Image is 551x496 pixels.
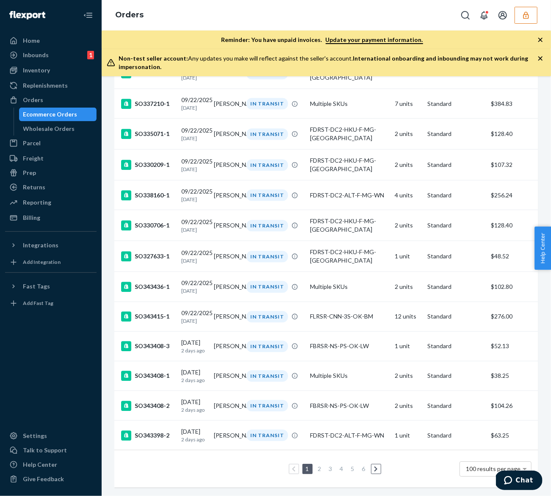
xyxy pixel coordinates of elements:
a: Orders [115,10,144,19]
button: Talk to Support [5,443,97,457]
div: FBRSR-NS-PS-OK-LW [310,402,388,410]
div: SO343408-1 [121,371,174,381]
td: 2 units [391,210,424,241]
a: Page 4 [338,465,345,472]
div: 09/22/2025 [181,187,207,203]
div: Ecommerce Orders [23,110,78,119]
button: Help Center [534,227,551,270]
div: 09/22/2025 [181,279,207,294]
td: [PERSON_NAME] [210,391,243,421]
div: Add Fast Tag [23,299,53,307]
p: Standard [427,130,484,138]
p: Standard [427,431,484,440]
a: Page 2 [316,465,323,472]
p: [DATE] [181,257,207,264]
div: SO343415-1 [121,311,174,321]
div: Fast Tags [23,282,50,291]
a: Page 3 [327,465,334,472]
td: Multiple SKUs [307,89,391,119]
button: Close Navigation [80,7,97,24]
a: Freight [5,152,97,165]
div: Talk to Support [23,446,67,454]
a: Page 5 [349,465,356,472]
td: 2 units [391,119,424,150]
div: SO338160-1 [121,190,174,200]
div: Wholesale Orders [23,125,75,133]
div: 09/22/2025 [181,96,207,111]
a: Page 1 is your current page [304,465,311,472]
div: [DATE] [181,427,207,443]
a: Inbounds1 [5,48,97,62]
a: Replenishments [5,79,97,92]
td: 2 units [391,150,424,180]
td: 2 units [391,361,424,391]
div: IN TRANSIT [246,281,288,292]
p: 2 days ago [181,377,207,384]
a: Prep [5,166,97,180]
p: Standard [427,342,484,350]
div: FDRST-DC2-HKU-F-MG-[GEOGRAPHIC_DATA] [310,156,388,173]
td: [PERSON_NAME] [210,302,243,331]
td: $48.52 [487,241,538,272]
td: $102.80 [487,272,538,302]
td: [PERSON_NAME] [210,241,243,272]
div: [DATE] [181,338,207,354]
p: Standard [427,161,484,169]
div: SO335071-1 [121,129,174,139]
span: 100 results per page [466,465,521,472]
div: Help Center [23,460,57,469]
div: IN TRANSIT [246,311,288,322]
div: Inbounds [23,51,49,59]
td: [PERSON_NAME] [210,180,243,210]
div: Add Integration [23,258,61,266]
div: Settings [23,432,47,440]
td: $52.13 [487,331,538,361]
a: Reporting [5,196,97,209]
div: IN TRANSIT [246,189,288,201]
div: IN TRANSIT [246,128,288,140]
td: [PERSON_NAME] [210,272,243,302]
a: Settings [5,429,97,443]
iframe: Opens a widget where you can chat to one of our agents [496,471,543,492]
a: Parcel [5,136,97,150]
div: FLRSR-CNN-3S-OK-BM [310,312,388,321]
p: [DATE] [181,317,207,324]
p: [DATE] [181,166,207,173]
p: [DATE] [181,226,207,233]
div: SO343408-2 [121,401,174,411]
td: Multiple SKUs [307,361,391,391]
div: Inventory [23,66,50,75]
p: [DATE] [181,196,207,203]
div: IN TRANSIT [246,341,288,352]
td: 1 unit [391,331,424,361]
button: Give Feedback [5,472,97,486]
a: Add Integration [5,255,97,269]
button: Open account menu [494,7,511,24]
div: SO343436-1 [121,282,174,292]
td: [PERSON_NAME] [210,361,243,391]
a: Wholesale Orders [19,122,97,136]
td: [PERSON_NAME] [210,89,243,119]
div: 09/22/2025 [181,126,207,142]
td: $276.00 [487,302,538,331]
p: Standard [427,312,484,321]
p: 2 days ago [181,436,207,443]
div: SO337210-1 [121,99,174,109]
div: IN TRANSIT [246,400,288,411]
p: [DATE] [181,74,207,81]
div: IN TRANSIT [246,251,288,262]
a: Ecommerce Orders [19,108,97,121]
div: Reporting [23,198,51,207]
a: Orders [5,93,97,107]
div: Give Feedback [23,475,64,483]
div: SO343408-3 [121,341,174,351]
div: IN TRANSIT [246,220,288,231]
div: IN TRANSIT [246,159,288,171]
div: [DATE] [181,398,207,413]
td: $104.26 [487,391,538,421]
div: IN TRANSIT [246,370,288,382]
div: [DATE] [181,368,207,384]
a: Add Fast Tag [5,296,97,310]
p: 2 days ago [181,347,207,354]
